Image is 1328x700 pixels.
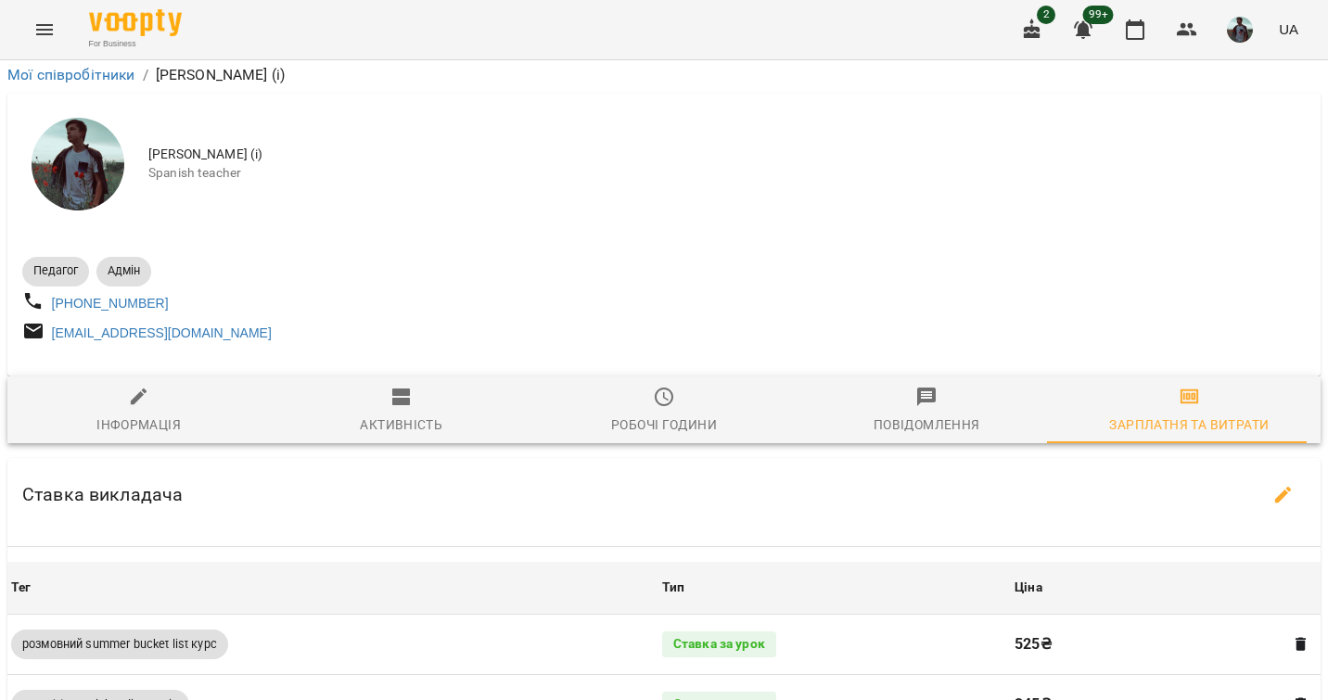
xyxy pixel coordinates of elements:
[1083,6,1114,24] span: 99+
[1011,562,1321,614] th: Ціна
[1279,19,1298,39] span: UA
[22,480,183,509] h6: Ставка викладача
[143,64,148,86] li: /
[662,631,776,657] div: Ставка за урок
[89,38,182,50] span: For Business
[156,64,286,86] p: [PERSON_NAME] (і)
[7,562,658,614] th: Тег
[1037,6,1055,24] span: 2
[148,146,1306,164] span: [PERSON_NAME] (і)
[1227,17,1253,43] img: 59b3f96857d6e12ecac1e66404ff83b3.JPG
[96,414,181,436] div: Інформація
[1271,12,1306,46] button: UA
[148,164,1306,183] span: Spanish teacher
[96,262,151,279] span: Адмін
[360,414,442,436] div: Активність
[611,414,717,436] div: Робочі години
[32,118,124,210] img: Ілля Закіров (і)
[52,325,272,340] a: [EMAIL_ADDRESS][DOMAIN_NAME]
[89,9,182,36] img: Voopty Logo
[874,414,980,436] div: Повідомлення
[1109,414,1269,436] div: Зарплатня та Витрати
[22,7,67,52] button: Menu
[7,64,1321,86] nav: breadcrumb
[11,636,228,653] span: розмовний summer bucket list курс
[52,296,169,311] a: [PHONE_NUMBER]
[1289,632,1313,656] button: Видалити
[22,262,89,279] span: Педагог
[1015,633,1276,655] p: 525 ₴
[7,66,135,83] a: Мої співробітники
[658,562,1011,614] th: Тип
